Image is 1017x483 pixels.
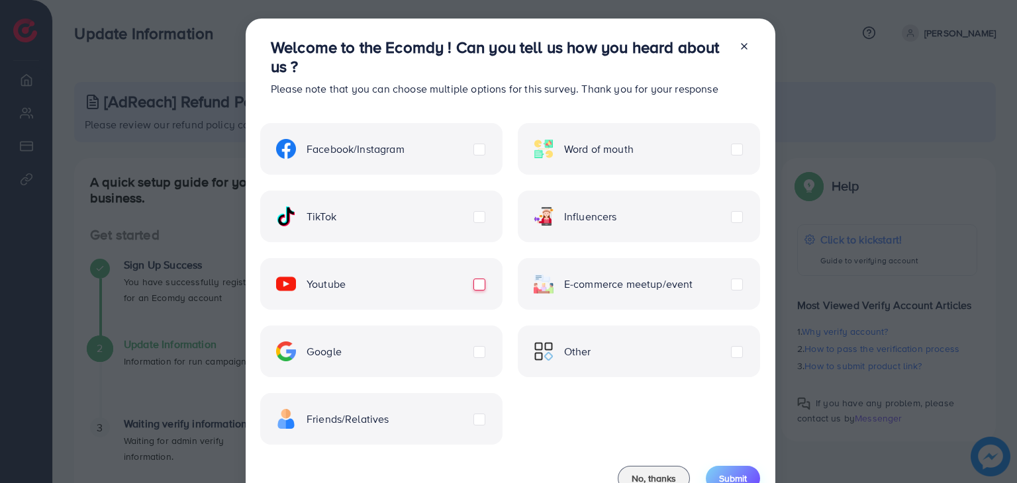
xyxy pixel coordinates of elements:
img: ic-tiktok.4b20a09a.svg [276,206,296,226]
span: Other [564,344,591,359]
span: Influencers [564,209,617,224]
span: E-commerce meetup/event [564,277,693,292]
img: ic-ecommerce.d1fa3848.svg [534,274,554,294]
img: ic-google.5bdd9b68.svg [276,341,296,361]
span: Friends/Relatives [307,412,389,427]
p: Please note that you can choose multiple options for this survey. Thank you for your response [271,81,728,97]
img: ic-other.99c3e012.svg [534,341,554,361]
span: Word of mouth [564,142,634,157]
img: ic-influencers.a620ad43.svg [534,206,554,226]
span: Youtube [307,277,346,292]
img: ic-word-of-mouth.a439123d.svg [534,139,554,159]
span: TikTok [307,209,336,224]
span: Facebook/Instagram [307,142,405,157]
img: ic-facebook.134605ef.svg [276,139,296,159]
img: ic-freind.8e9a9d08.svg [276,409,296,429]
img: ic-youtube.715a0ca2.svg [276,274,296,294]
span: Google [307,344,342,359]
h3: Welcome to the Ecomdy ! Can you tell us how you heard about us ? [271,38,728,76]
